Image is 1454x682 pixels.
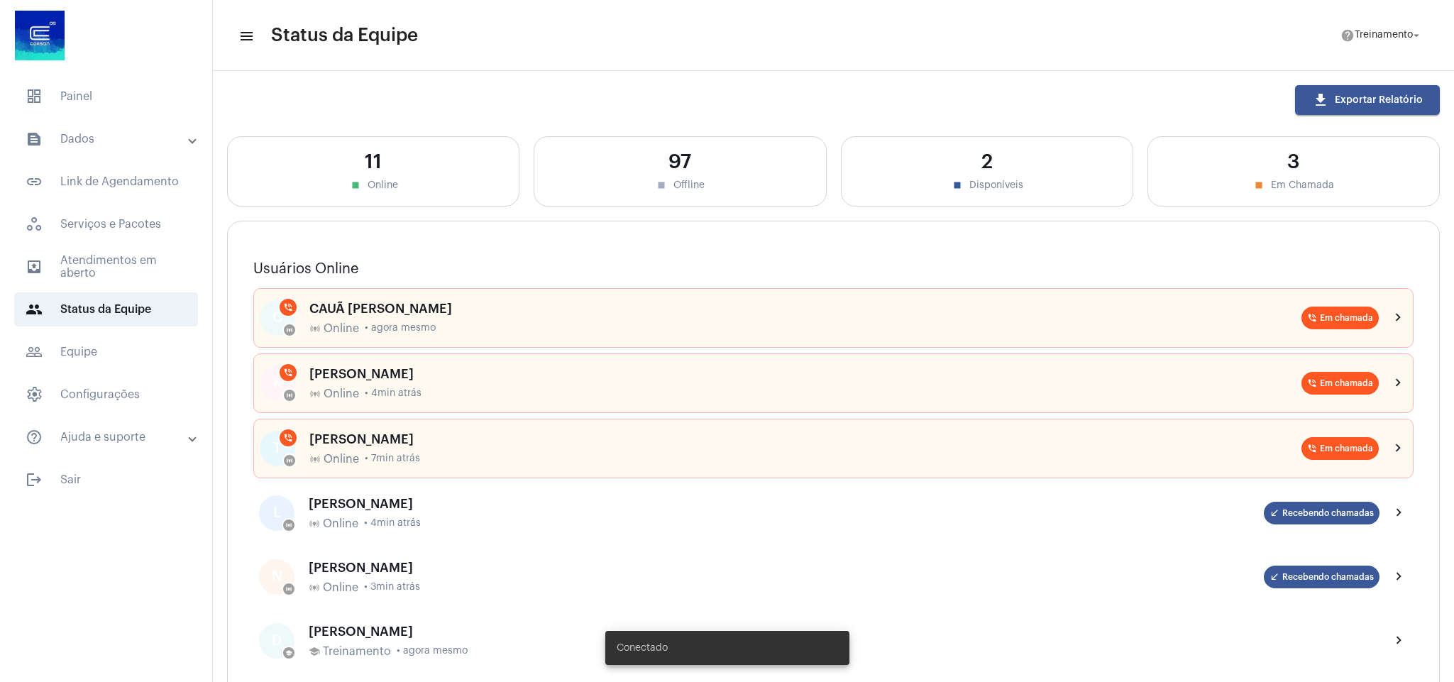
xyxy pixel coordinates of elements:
[26,343,43,361] mat-icon: sidenav icon
[856,151,1118,173] div: 2
[323,517,358,530] span: Online
[26,88,43,105] span: sidenav icon
[253,261,1414,277] h3: Usuários Online
[323,645,391,658] span: Treinamento
[14,250,198,284] span: Atendimentos em aberto
[309,367,1301,381] div: [PERSON_NAME]
[1252,179,1265,192] mat-icon: stop
[26,471,43,488] mat-icon: sidenav icon
[242,179,505,192] div: Online
[1270,508,1279,518] mat-icon: call_received
[14,335,198,369] span: Equipe
[26,429,43,446] mat-icon: sidenav icon
[259,495,294,531] div: L
[259,623,294,659] div: D
[286,326,293,334] mat-icon: online_prediction
[309,497,1264,511] div: [PERSON_NAME]
[309,323,321,334] mat-icon: online_prediction
[1301,307,1379,329] mat-chip: Em chamada
[856,179,1118,192] div: Disponíveis
[309,302,1301,316] div: CAUÃ [PERSON_NAME]
[364,582,420,593] span: • 3min atrás
[1390,375,1407,392] mat-icon: chevron_right
[26,258,43,275] mat-icon: sidenav icon
[283,302,293,312] mat-icon: phone_in_talk
[1301,437,1379,460] mat-chip: Em chamada
[271,24,418,47] span: Status da Equipe
[14,378,198,412] span: Configurações
[1390,309,1407,326] mat-icon: chevron_right
[1340,28,1355,43] mat-icon: help
[1307,378,1317,388] mat-icon: phone_in_talk
[11,7,68,64] img: d4669ae0-8c07-2337-4f67-34b0df7f5ae4.jpeg
[26,173,43,190] mat-icon: sidenav icon
[260,431,295,466] div: T
[26,131,43,148] mat-icon: sidenav icon
[365,388,422,399] span: • 4min atrás
[1391,568,1408,585] mat-icon: chevron_right
[309,518,320,529] mat-icon: online_prediction
[1391,632,1408,649] mat-icon: chevron_right
[26,301,43,318] mat-icon: sidenav icon
[1295,85,1440,115] button: Exportar Relatório
[1162,151,1425,173] div: 3
[324,453,359,466] span: Online
[549,151,811,173] div: 97
[309,432,1301,446] div: [PERSON_NAME]
[1301,372,1379,395] mat-chip: Em chamada
[617,641,668,655] span: Conectado
[397,646,468,656] span: • agora mesmo
[1312,95,1423,105] span: Exportar Relatório
[1312,92,1329,109] mat-icon: download
[309,625,1379,639] div: [PERSON_NAME]
[26,131,189,148] mat-panel-title: Dados
[14,463,198,497] span: Sair
[365,323,436,334] span: • agora mesmo
[324,387,359,400] span: Online
[9,122,212,156] mat-expansion-panel-header: sidenav iconDados
[324,322,359,335] span: Online
[238,28,253,45] mat-icon: sidenav icon
[242,151,505,173] div: 11
[655,179,668,192] mat-icon: stop
[309,453,321,465] mat-icon: online_prediction
[259,559,294,595] div: N
[349,179,362,192] mat-icon: stop
[1270,572,1279,582] mat-icon: call_received
[1264,566,1379,588] mat-chip: Recebendo chamadas
[286,392,293,399] mat-icon: online_prediction
[26,429,189,446] mat-panel-title: Ajuda e suporte
[309,561,1264,575] div: [PERSON_NAME]
[309,388,321,400] mat-icon: online_prediction
[1307,444,1317,453] mat-icon: phone_in_talk
[14,207,198,241] span: Serviços e Pacotes
[1391,505,1408,522] mat-icon: chevron_right
[1390,440,1407,457] mat-icon: chevron_right
[549,179,811,192] div: Offline
[260,300,295,336] div: C
[1355,31,1413,40] span: Treinamento
[285,522,292,529] mat-icon: online_prediction
[1162,179,1425,192] div: Em Chamada
[951,179,964,192] mat-icon: stop
[1264,502,1379,524] mat-chip: Recebendo chamadas
[26,386,43,403] span: sidenav icon
[283,368,293,378] mat-icon: phone_in_talk
[323,581,358,594] span: Online
[14,165,198,199] span: Link de Agendamento
[364,518,421,529] span: • 4min atrás
[285,585,292,593] mat-icon: online_prediction
[1332,21,1431,50] button: Treinamento
[14,292,198,326] span: Status da Equipe
[365,453,420,464] span: • 7min atrás
[309,582,320,593] mat-icon: online_prediction
[1307,313,1317,323] mat-icon: phone_in_talk
[283,433,293,443] mat-icon: phone_in_talk
[285,649,292,656] mat-icon: school
[1410,29,1423,42] mat-icon: arrow_drop_down
[309,646,320,657] mat-icon: school
[26,216,43,233] span: sidenav icon
[286,457,293,464] mat-icon: online_prediction
[260,365,295,401] div: K
[14,79,198,114] span: Painel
